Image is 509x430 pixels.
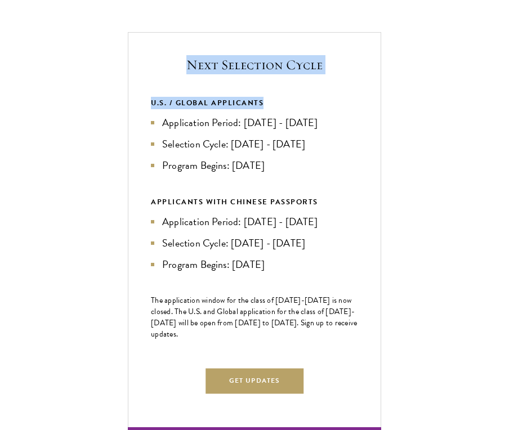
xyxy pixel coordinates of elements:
[151,257,358,272] li: Program Begins: [DATE]
[151,158,358,173] li: Program Begins: [DATE]
[151,235,358,251] li: Selection Cycle: [DATE] - [DATE]
[151,196,358,208] div: APPLICANTS WITH CHINESE PASSPORTS
[206,368,303,393] button: Get Updates
[151,55,358,74] h5: Next Selection Cycle
[151,115,358,131] li: Application Period: [DATE] - [DATE]
[151,294,357,340] span: The application window for the class of [DATE]-[DATE] is now closed. The U.S. and Global applicat...
[151,214,358,230] li: Application Period: [DATE] - [DATE]
[151,97,358,109] div: U.S. / GLOBAL APPLICANTS
[151,136,358,152] li: Selection Cycle: [DATE] - [DATE]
